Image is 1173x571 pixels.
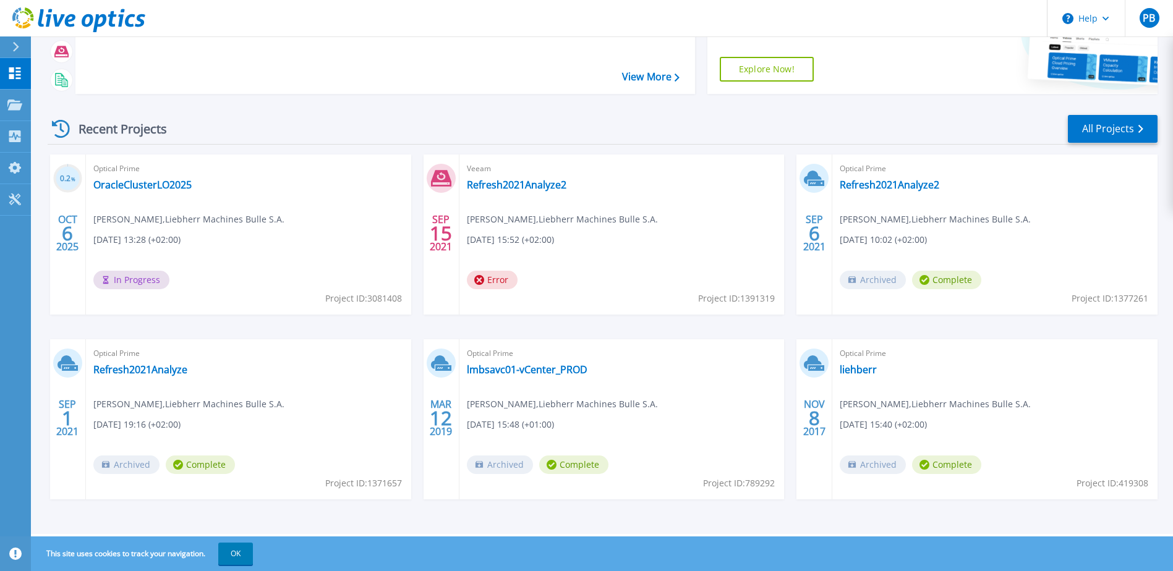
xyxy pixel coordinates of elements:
span: Optical Prime [93,347,404,360]
a: lmbsavc01-vCenter_PROD [467,363,587,376]
span: [DATE] 19:16 (+02:00) [93,418,181,431]
span: Project ID: 419308 [1077,476,1148,490]
span: [DATE] 15:40 (+02:00) [840,418,927,431]
span: Archived [840,271,906,289]
span: Error [467,271,518,289]
div: OCT 2025 [56,211,79,256]
a: Explore Now! [720,57,814,82]
span: 8 [809,413,820,423]
div: SEP 2021 [429,211,453,256]
span: [DATE] 15:52 (+02:00) [467,233,554,247]
span: Optical Prime [93,162,404,176]
span: 1 [62,413,73,423]
div: MAR 2019 [429,395,453,441]
div: Recent Projects [48,114,184,144]
span: 6 [809,228,820,239]
span: Complete [912,455,981,474]
span: Optical Prime [840,347,1150,360]
span: Complete [539,455,608,474]
span: [PERSON_NAME] , Liebherr Machines Bulle S.A. [93,397,284,411]
span: 6 [62,228,73,239]
a: Refresh2021Analyze2 [467,179,566,191]
a: liehberr [840,363,877,376]
span: [PERSON_NAME] , Liebherr Machines Bulle S.A. [93,213,284,226]
span: Project ID: 3081408 [325,292,402,305]
a: All Projects [1068,115,1158,143]
div: NOV 2017 [803,395,826,441]
span: [PERSON_NAME] , Liebherr Machines Bulle S.A. [467,213,658,226]
span: Complete [912,271,981,289]
span: [PERSON_NAME] , Liebherr Machines Bulle S.A. [840,213,1031,226]
span: Project ID: 1371657 [325,476,402,490]
span: 12 [430,413,452,423]
a: OracleClusterLO2025 [93,179,192,191]
span: Archived [467,455,533,474]
span: This site uses cookies to track your navigation. [34,543,253,565]
h3: 0.2 [53,172,82,186]
a: Refresh2021Analyze [93,363,187,376]
a: Refresh2021Analyze2 [840,179,939,191]
span: In Progress [93,271,169,289]
span: Optical Prime [467,347,777,360]
span: 15 [430,228,452,239]
span: Optical Prime [840,162,1150,176]
span: Archived [840,455,906,474]
span: [PERSON_NAME] , Liebherr Machines Bulle S.A. [467,397,658,411]
div: SEP 2021 [56,395,79,441]
span: Project ID: 1391319 [698,292,775,305]
span: % [71,176,75,182]
span: Veeam [467,162,777,176]
button: OK [218,543,253,565]
a: View More [622,71,680,83]
span: [DATE] 13:28 (+02:00) [93,233,181,247]
div: SEP 2021 [803,211,826,256]
span: Project ID: 1377261 [1072,292,1148,305]
span: [DATE] 15:48 (+01:00) [467,418,554,431]
span: [PERSON_NAME] , Liebherr Machines Bulle S.A. [840,397,1031,411]
span: Archived [93,455,160,474]
span: Complete [166,455,235,474]
span: Project ID: 789292 [703,476,775,490]
span: [DATE] 10:02 (+02:00) [840,233,927,247]
span: PB [1143,13,1155,23]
